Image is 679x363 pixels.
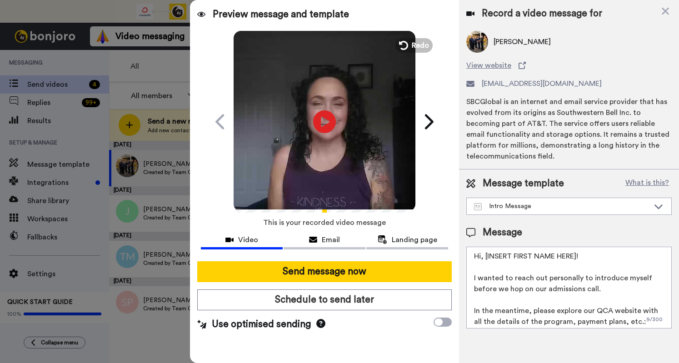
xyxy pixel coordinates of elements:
span: This is your recorded video message [263,213,386,233]
textarea: Hi, [INSERT FIRST NAME HERE]! I wanted to reach out personally to introduce myself before we hop ... [466,247,672,328]
button: What is this? [623,177,672,190]
button: Schedule to send later [197,289,452,310]
div: Intro Message [474,202,649,211]
button: Send message now [197,261,452,282]
span: Message [483,226,522,239]
span: Landing page [392,234,437,245]
span: Video [238,234,258,245]
span: [EMAIL_ADDRESS][DOMAIN_NAME] [482,78,602,89]
span: Message template [483,177,564,190]
img: Message-temps.svg [474,203,482,210]
span: Use optimised sending [212,318,311,331]
span: Email [322,234,340,245]
div: SBCGlobal is an internet and email service provider that has evolved from its origins as Southwes... [466,96,672,162]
